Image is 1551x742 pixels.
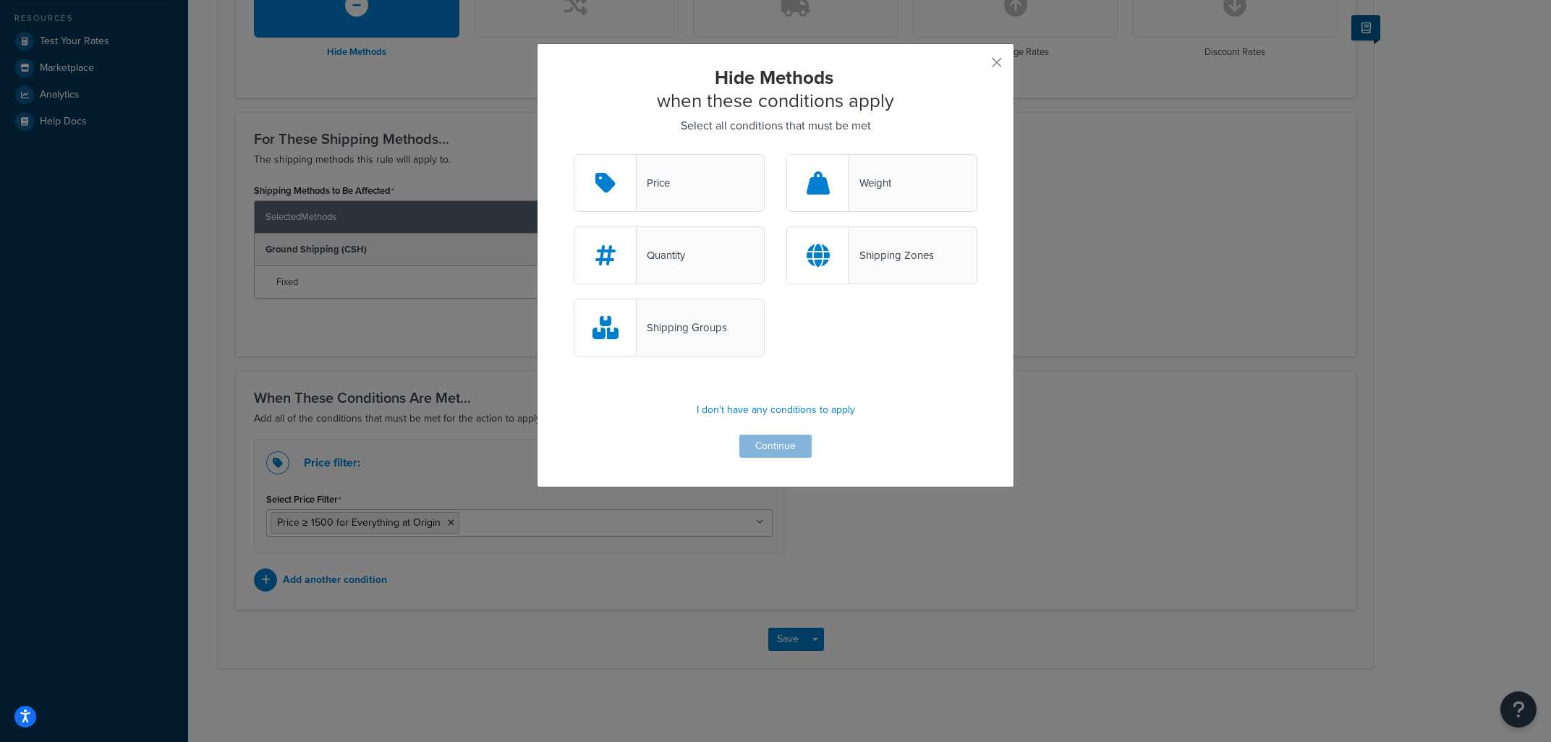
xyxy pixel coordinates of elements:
h2: when these conditions apply [574,66,977,112]
div: Shipping Zones [849,245,934,265]
div: Price [637,173,670,193]
div: Shipping Groups [637,317,727,338]
div: Weight [849,173,891,193]
strong: Hide Methods [715,64,833,91]
p: I don't have any conditions to apply [574,400,977,420]
div: Quantity [637,245,685,265]
p: Select all conditions that must be met [574,116,977,136]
